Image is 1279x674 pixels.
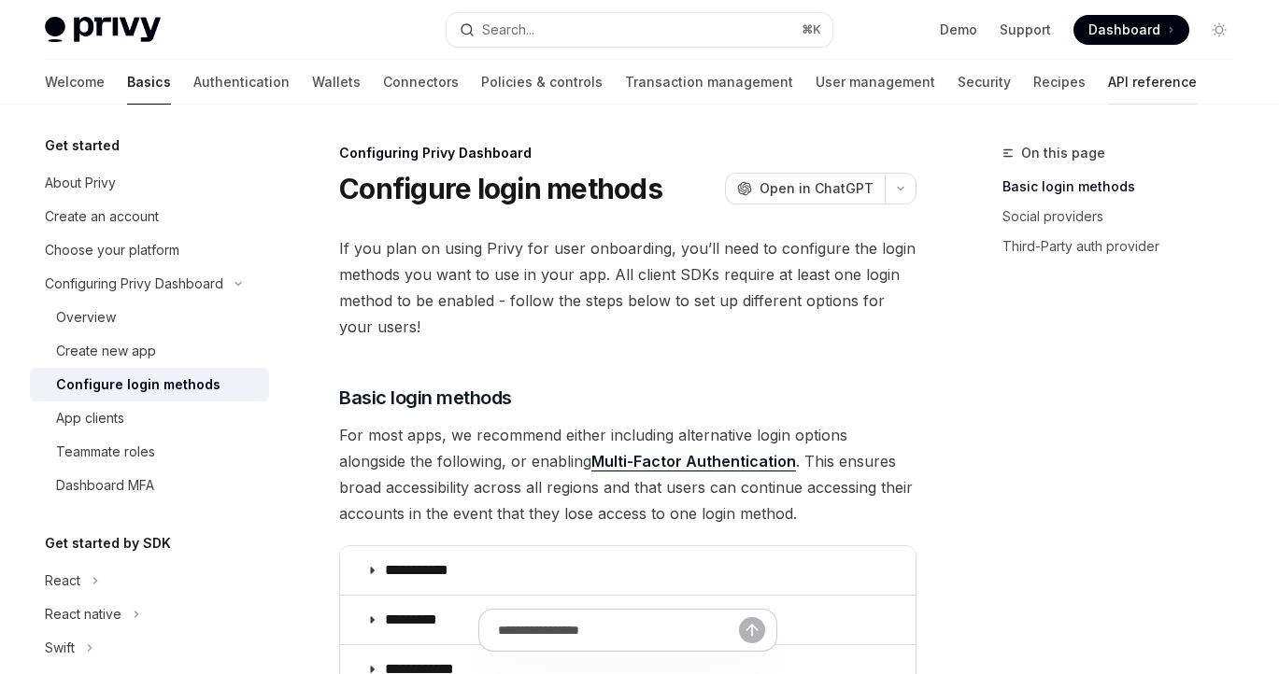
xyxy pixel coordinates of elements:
a: Choose your platform [30,233,269,267]
div: Configure login methods [56,373,220,396]
button: Open in ChatGPT [725,173,885,204]
button: Toggle Configuring Privy Dashboard section [30,267,269,301]
button: Toggle React native section [30,597,269,631]
a: App clients [30,401,269,435]
a: Demo [940,21,977,39]
a: Authentication [193,60,290,105]
a: Wallets [312,60,361,105]
a: About Privy [30,166,269,200]
a: Security [958,60,1011,105]
div: Teammate roles [56,441,155,463]
div: Configuring Privy Dashboard [339,144,917,162]
input: Ask a question... [498,610,739,651]
a: Create new app [30,334,269,368]
a: Social providers [1002,202,1249,232]
a: API reference [1108,60,1197,105]
button: Open search [447,13,833,47]
div: Swift [45,637,75,659]
span: For most apps, we recommend either including alternative login options alongside the following, o... [339,422,917,527]
a: User management [816,60,935,105]
div: Choose your platform [45,239,179,261]
div: React [45,569,80,592]
span: If you plan on using Privy for user onboarding, you’ll need to configure the login methods you wa... [339,235,917,340]
a: Multi-Factor Authentication [591,452,796,471]
div: Search... [482,19,534,41]
span: On this page [1021,142,1105,164]
a: Create an account [30,200,269,233]
a: Configure login methods [30,368,269,401]
a: Teammate roles [30,435,269,469]
a: Dashboard MFA [30,469,269,502]
h5: Get started [45,134,120,157]
button: Toggle dark mode [1204,15,1234,45]
h1: Configure login methods [339,172,662,205]
span: Basic login methods [339,385,512,411]
div: Create an account [45,205,159,228]
a: Support [1000,21,1051,39]
div: About Privy [45,172,116,194]
span: ⌘ K [802,22,821,37]
span: Open in ChatGPT [760,179,874,198]
div: Dashboard MFA [56,474,154,497]
div: App clients [56,407,124,429]
img: light logo [45,17,161,43]
a: Dashboard [1073,15,1189,45]
a: Transaction management [625,60,793,105]
a: Basics [127,60,171,105]
a: Connectors [383,60,459,105]
a: Overview [30,301,269,334]
div: Configuring Privy Dashboard [45,273,223,295]
div: Create new app [56,340,156,362]
a: Recipes [1033,60,1086,105]
a: Basic login methods [1002,172,1249,202]
button: Send message [739,617,765,643]
button: Toggle React section [30,564,269,597]
a: Policies & controls [481,60,603,105]
div: React native [45,603,121,625]
a: Welcome [45,60,105,105]
span: Dashboard [1088,21,1160,39]
div: Overview [56,306,116,329]
h5: Get started by SDK [45,532,171,555]
a: Third-Party auth provider [1002,232,1249,261]
button: Toggle Swift section [30,631,269,665]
